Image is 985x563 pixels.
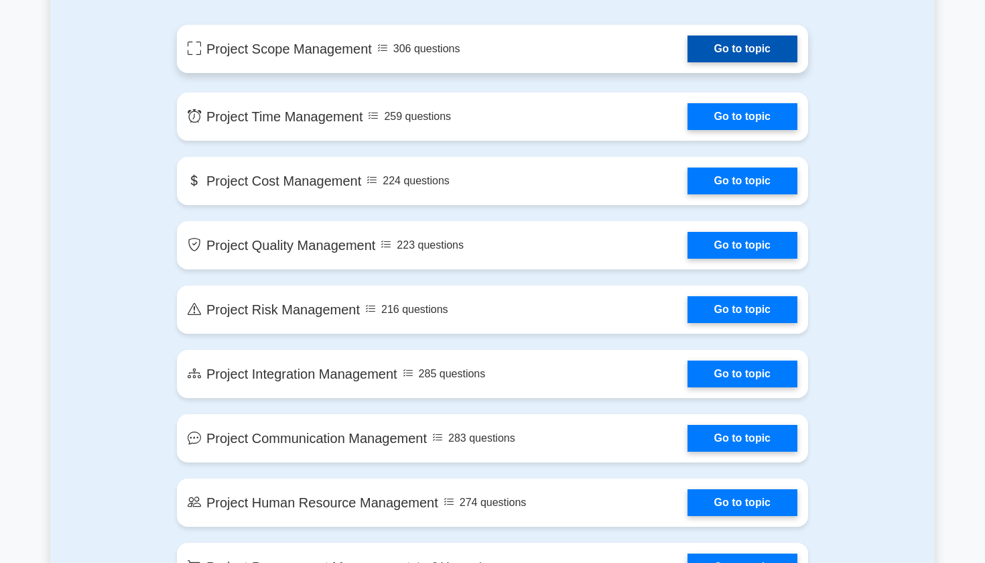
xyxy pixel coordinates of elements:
[687,361,797,387] a: Go to topic
[687,296,797,323] a: Go to topic
[687,232,797,259] a: Go to topic
[687,168,797,194] a: Go to topic
[687,425,797,452] a: Go to topic
[687,489,797,516] a: Go to topic
[687,103,797,130] a: Go to topic
[687,36,797,62] a: Go to topic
